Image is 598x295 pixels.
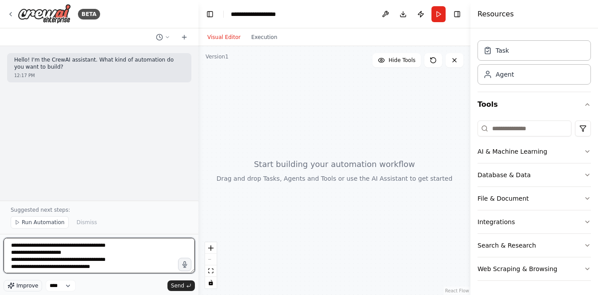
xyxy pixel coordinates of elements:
div: BETA [78,9,100,19]
div: 12:17 PM [14,72,184,79]
button: File & Document [478,187,591,210]
button: Database & Data [478,163,591,186]
button: zoom in [205,242,217,254]
button: Send [167,280,195,291]
button: Visual Editor [202,32,246,43]
button: Start a new chat [177,32,191,43]
h4: Resources [478,9,514,19]
span: Dismiss [77,219,97,226]
p: Hello! I'm the CrewAI assistant. What kind of automation do you want to build? [14,57,184,70]
button: Execution [246,32,283,43]
button: Click to speak your automation idea [178,258,191,271]
button: Web Scraping & Browsing [478,257,591,280]
span: Run Automation [22,219,65,226]
button: Improve [4,280,42,291]
button: Switch to previous chat [152,32,174,43]
span: Send [171,282,184,289]
button: toggle interactivity [205,277,217,288]
button: Tools [478,92,591,117]
a: React Flow attribution [445,288,469,293]
div: Version 1 [206,53,229,60]
img: Logo [18,4,71,24]
button: Dismiss [72,216,101,229]
button: Hide right sidebar [451,8,463,20]
button: Integrations [478,210,591,233]
span: Hide Tools [388,57,415,64]
div: Crew [478,37,591,92]
button: Run Automation [11,216,69,229]
div: React Flow controls [205,242,217,288]
p: Suggested next steps: [11,206,188,213]
button: fit view [205,265,217,277]
button: Hide left sidebar [204,8,216,20]
div: Agent [496,70,514,79]
button: AI & Machine Learning [478,140,591,163]
div: Task [496,46,509,55]
button: Search & Research [478,234,591,257]
div: Tools [478,117,591,288]
button: Hide Tools [373,53,421,67]
nav: breadcrumb [231,10,293,19]
span: Improve [16,282,38,289]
